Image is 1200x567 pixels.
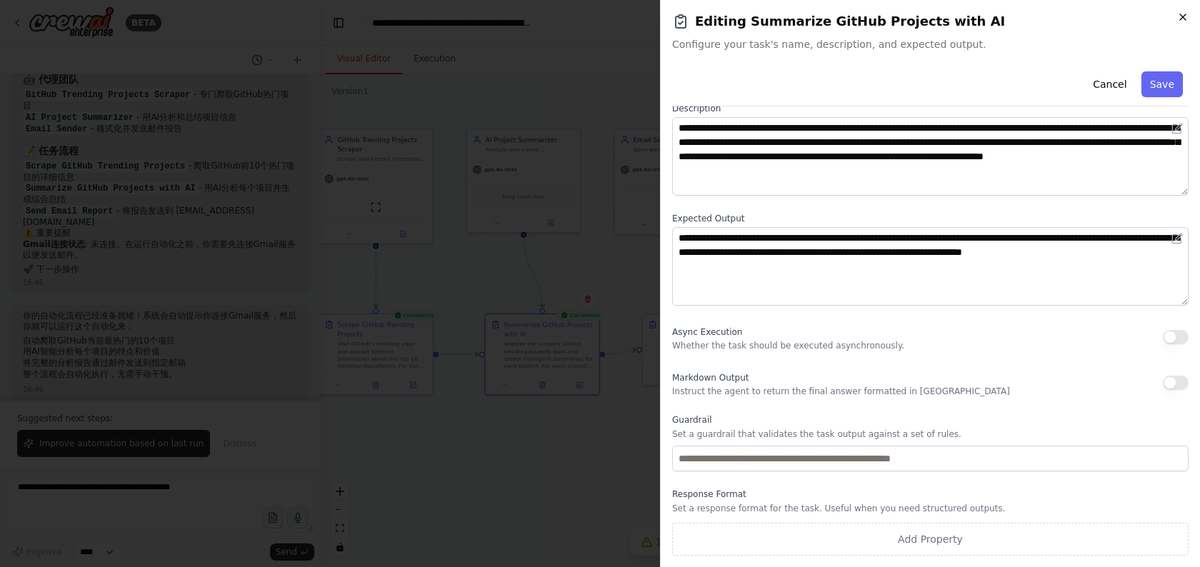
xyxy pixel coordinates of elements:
label: Response Format [672,488,1189,500]
label: Guardrail [672,414,1189,426]
p: Whether the task should be executed asynchronously. [672,340,904,351]
p: Set a response format for the task. Useful when you need structured outputs. [672,503,1189,514]
button: Save [1141,71,1183,97]
button: Open in editor [1169,230,1186,247]
span: Configure your task's name, description, and expected output. [672,37,1189,51]
label: Expected Output [672,213,1189,224]
label: Description [672,103,1189,114]
button: Add Property [672,523,1189,556]
h2: Editing Summarize GitHub Projects with AI [672,11,1189,31]
span: Markdown Output [672,373,749,383]
p: Instruct the agent to return the final answer formatted in [GEOGRAPHIC_DATA] [672,386,1010,397]
span: Async Execution [672,327,742,337]
button: Open in editor [1169,120,1186,137]
button: Cancel [1084,71,1135,97]
p: Set a guardrail that validates the task output against a set of rules. [672,428,1189,440]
